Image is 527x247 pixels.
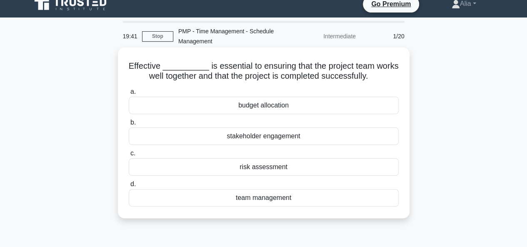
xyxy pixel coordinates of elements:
div: stakeholder engagement [129,127,399,145]
div: Intermediate [288,28,361,45]
div: risk assessment [129,158,399,176]
div: 19:41 [118,28,142,45]
a: Stop [142,31,173,42]
div: PMP - Time Management - Schedule Management [173,23,288,50]
div: budget allocation [129,97,399,114]
span: d. [130,180,136,187]
span: b. [130,119,136,126]
h5: Effective __________ is essential to ensuring that the project team works well together and that ... [128,61,400,82]
div: team management [129,189,399,207]
span: c. [130,150,135,157]
span: a. [130,88,136,95]
div: 1/20 [361,28,410,45]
